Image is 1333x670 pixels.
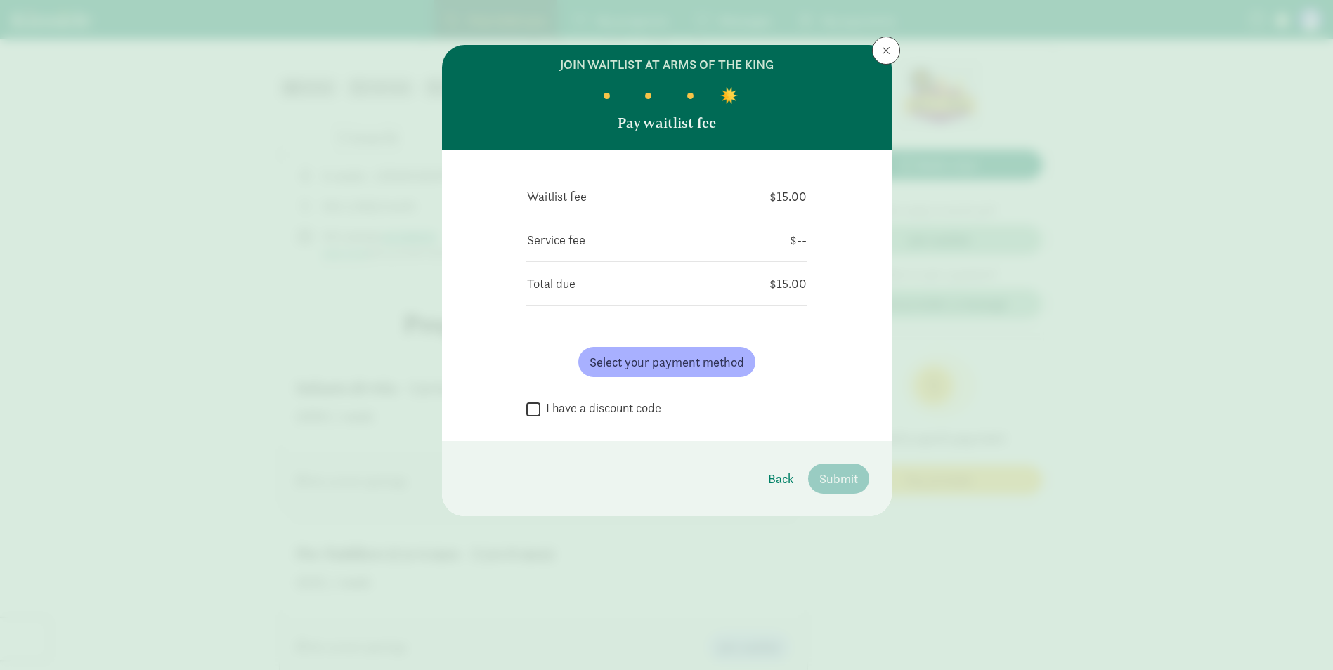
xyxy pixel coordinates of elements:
p: Pay waitlist fee [618,113,716,133]
span: Select your payment method [590,353,744,372]
h6: join waitlist at Arms of the King [560,56,774,73]
td: Service fee [526,230,741,250]
button: Select your payment method [578,347,755,377]
td: $-- [741,230,807,250]
span: Submit [819,469,858,488]
td: Waitlist fee [526,186,698,206]
label: I have a discount code [540,400,661,416]
span: Back [768,469,794,488]
td: $15.00 [698,186,807,206]
td: Total due [526,273,684,294]
button: Back [757,464,805,494]
button: Submit [808,464,869,494]
td: $15.00 [684,273,807,294]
